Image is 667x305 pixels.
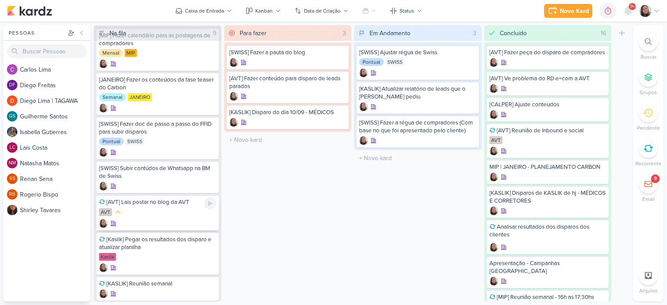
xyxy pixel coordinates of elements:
[489,84,498,93] img: Sharlene Khoury
[229,92,238,101] img: Sharlene Khoury
[7,29,66,37] div: Pessoas
[20,112,90,121] div: G u i l h e r m e S a n t o s
[7,44,87,58] input: Buscar Pessoas
[469,29,480,38] div: 3
[99,59,108,68] img: Sharlene Khoury
[489,243,498,252] div: Criador(a): Sharlene Khoury
[639,5,651,17] img: Sharlene Khoury
[7,64,17,75] img: Carlos Lima
[125,49,137,57] div: MIP
[99,253,116,261] div: Kaslik
[489,147,498,155] img: Sharlene Khoury
[99,219,108,228] div: Criador(a): Sharlene Khoury
[489,259,607,275] div: Apresentação - Campanhas Ibirapuera
[560,7,589,16] div: Novo Kard
[20,128,90,137] div: I s a b e l l a G u t i e r r e s
[99,104,108,112] div: Criador(a): Sharlene Khoury
[20,159,90,168] div: N a t a s h a M a t o s
[99,289,108,298] img: Sharlene Khoury
[229,118,238,127] div: Criador(a): Sharlene Khoury
[386,58,404,66] div: SWISS
[7,142,17,153] div: Laís Costa
[359,119,476,134] div: [SWISS] Fazer a régua de compradores (Com base no que foi apresentado pelo cliente)
[7,189,17,200] div: Rogerio Bispo
[99,263,108,272] div: Criador(a): Sharlene Khoury
[229,118,238,127] img: Sharlene Khoury
[359,85,476,101] div: [KASLIK] Atualizar relatório de leads que o Otávio pediu
[99,93,126,101] div: Semanal
[489,173,498,181] img: Sharlene Khoury
[99,148,108,157] img: Sharlene Khoury
[489,110,498,119] img: Sharlene Khoury
[635,160,661,167] p: Recorrente
[544,4,592,18] button: Novo Kard
[229,92,238,101] div: Criador(a): Sharlene Khoury
[489,207,498,215] img: Sharlene Khoury
[20,143,90,152] div: L a í s C o s t a
[20,206,90,215] div: S h i r l e y T a v a r e s
[359,102,368,111] img: Sharlene Khoury
[642,195,655,203] p: Email
[7,158,17,168] div: Natasha Matos
[99,263,108,272] img: Sharlene Khoury
[641,53,657,61] p: Buscar
[359,136,368,145] div: Criador(a): Sharlene Khoury
[359,58,384,66] div: Pontual
[359,69,368,77] img: Sharlene Khoury
[7,127,17,137] img: Isabella Gutierres
[229,108,347,116] div: [KASLIK] Disparo do dia 10/09 - MÉDICOS
[209,29,220,38] div: 9
[99,280,216,288] div: [KASLIK] Reunião semanal
[339,29,350,38] div: 3
[7,174,17,184] div: Renan Sena
[99,59,108,68] div: Criador(a): Sharlene Khoury
[229,58,238,67] div: Criador(a): Sharlene Khoury
[489,127,607,134] div: [AVT] Reunião de Inbound e social
[9,192,15,197] p: RB
[99,120,216,136] div: [SWISS] Fazer doc de passo a passo do FFID para subir disparos
[489,163,607,171] div: MIP | JANEIRO - PLANEJAMENTO CARBON
[7,205,17,215] img: Shirley Tavares
[20,96,90,105] div: D i e g o L i m a | T A G A W A
[489,207,498,215] div: Criador(a): Sharlene Khoury
[359,102,368,111] div: Criador(a): Sharlene Khoury
[489,110,498,119] div: Criador(a): Sharlene Khoury
[114,208,122,216] div: Prioridade Média
[359,69,368,77] div: Criador(a): Sharlene Khoury
[125,138,144,145] div: SWISS
[204,197,216,210] div: Ligar relógio
[489,58,498,67] img: Sharlene Khoury
[359,49,476,56] div: [SWISS] Ajustar régua de Swiss
[7,95,17,106] img: Diego Lima | TAGAWA
[229,75,347,90] div: [AVT] Fazer conteúdo para disparo de leads parados
[9,83,15,88] p: DF
[489,147,498,155] div: Criador(a): Sharlene Khoury
[7,6,52,16] img: kardz.app
[99,104,108,112] img: Sharlene Khoury
[639,287,657,295] p: Arquivo
[633,32,664,61] li: Ctrl + F
[10,145,15,150] p: LC
[99,148,108,157] div: Criador(a): Sharlene Khoury
[99,182,108,190] img: Sharlene Khoury
[9,161,16,166] p: NM
[99,198,216,206] div: [AVT] Lais postar no blog da AVT
[99,208,112,216] div: AVT
[99,164,216,180] div: [SWISS] Subir contúdos de Whatsapp na BM de Swiss
[7,111,17,121] div: Guilherme Santos
[359,136,368,145] img: Sharlene Khoury
[99,182,108,190] div: Criador(a): Sharlene Khoury
[99,49,123,57] div: Mensal
[640,89,657,96] p: Grupos
[9,114,15,119] p: GS
[489,75,607,82] div: [AVT] Ve problema do RD e=com a AVT
[229,49,347,56] div: [SWISS] Fazer a pauta do blog
[356,152,480,164] input: + Novo kard
[99,289,108,298] div: Criador(a): Sharlene Khoury
[489,223,607,239] div: Analisar resultados dos disparos dos clientes
[489,293,607,301] div: [MIP] Reunião semanal - 16h as 17:30hs
[597,29,610,38] div: 16
[489,173,498,181] div: Criador(a): Sharlene Khoury
[637,124,660,132] p: Pendente
[99,219,108,228] img: Sharlene Khoury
